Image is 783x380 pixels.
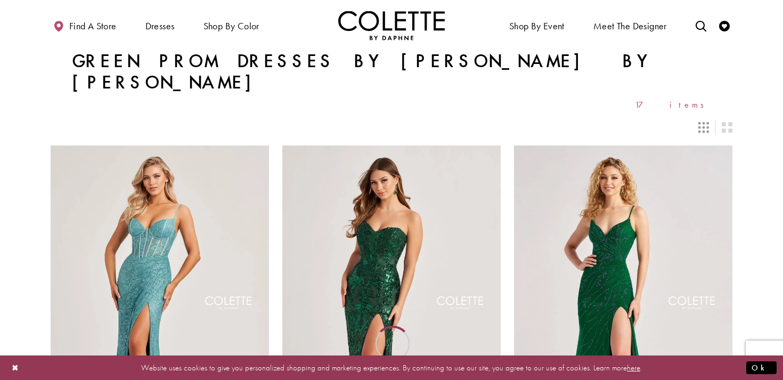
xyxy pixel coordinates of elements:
[51,11,119,40] a: Find a store
[72,51,711,93] h1: Green Prom Dresses by [PERSON_NAME] by [PERSON_NAME]
[746,361,777,374] button: Submit Dialog
[203,21,259,31] span: Shop by color
[338,11,445,40] img: Colette by Daphne
[145,21,175,31] span: Dresses
[693,11,709,40] a: Toggle search
[591,11,670,40] a: Meet the designer
[509,21,565,31] span: Shop By Event
[338,11,445,40] a: Visit Home Page
[201,11,262,40] span: Shop by color
[6,358,25,377] button: Close Dialog
[716,11,732,40] a: Check Wishlist
[722,122,732,133] span: Switch layout to 2 columns
[593,21,667,31] span: Meet the designer
[143,11,177,40] span: Dresses
[698,122,709,133] span: Switch layout to 3 columns
[507,11,567,40] span: Shop By Event
[44,116,739,139] div: Layout Controls
[77,360,706,375] p: Website uses cookies to give you personalized shopping and marketing experiences. By continuing t...
[627,362,640,373] a: here
[69,21,117,31] span: Find a store
[635,100,711,109] span: 17 items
